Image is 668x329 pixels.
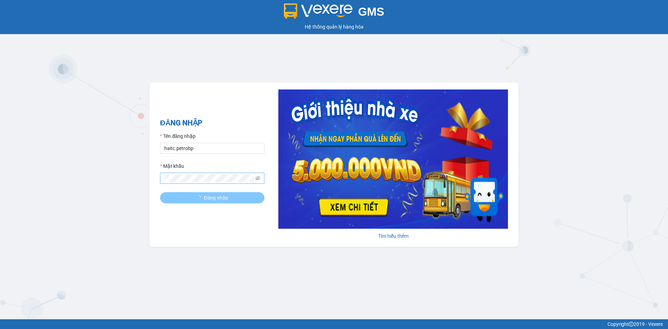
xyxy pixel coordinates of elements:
[160,143,264,154] input: Tên đăng nhập
[358,5,384,18] span: GMS
[284,10,384,16] a: GMS
[196,195,204,200] span: loading
[160,162,184,170] label: Mật khẩu
[204,194,228,202] span: Đăng nhập
[629,322,634,327] span: copyright
[160,117,264,129] h2: ĐĂNG NHẬP
[164,174,254,182] input: Mật khẩu
[255,176,260,181] span: eye-invisible
[5,320,663,328] div: Copyright 2019 - Vexere
[160,192,264,203] button: Đăng nhập
[278,89,508,229] img: banner-0
[2,23,666,31] div: Hệ thống quản lý hàng hóa
[284,3,353,19] img: logo 2
[278,232,508,240] div: Tìm hiểu thêm
[160,132,196,140] label: Tên đăng nhập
